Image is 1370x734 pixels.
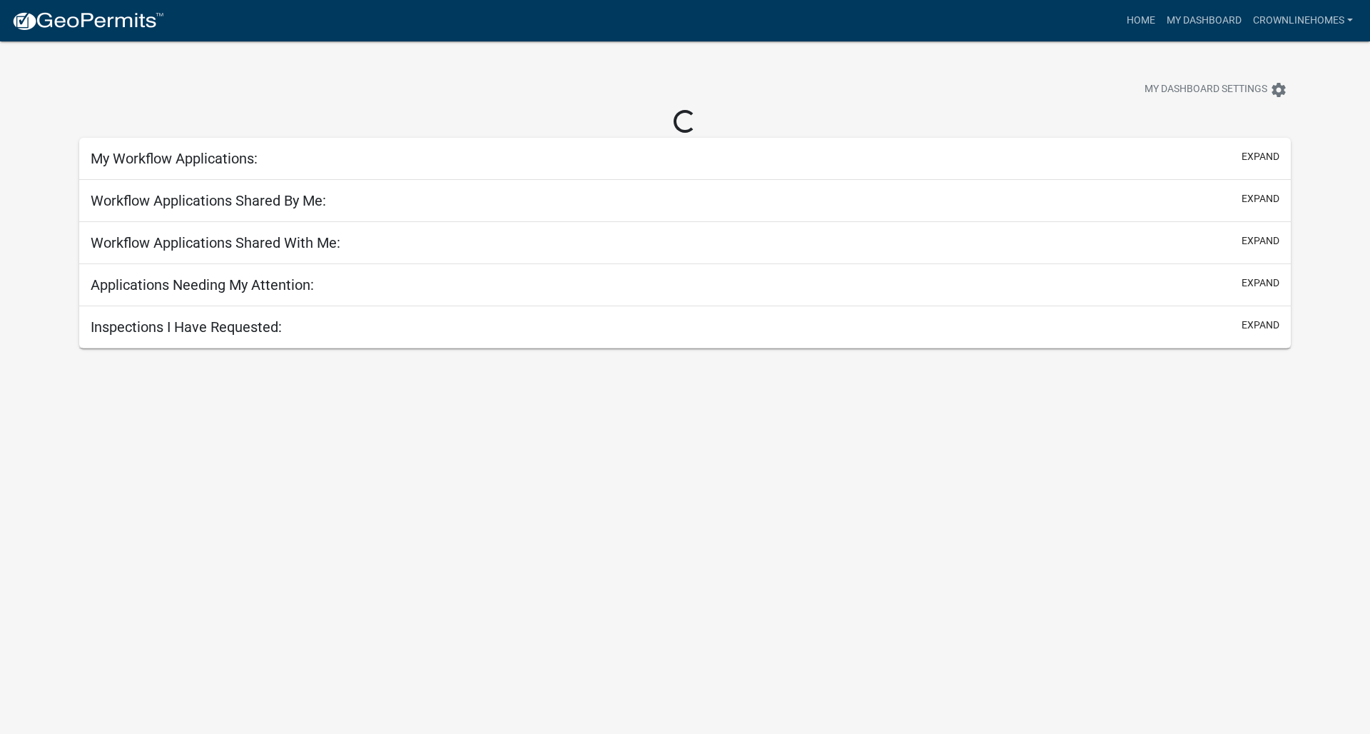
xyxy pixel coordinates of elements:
h5: Inspections I Have Requested: [91,318,282,336]
button: expand [1242,276,1279,291]
button: expand [1242,191,1279,206]
h5: Workflow Applications Shared By Me: [91,192,326,209]
button: expand [1242,233,1279,248]
button: expand [1242,149,1279,164]
button: My Dashboard Settingssettings [1133,76,1299,104]
a: crownlinehomes [1247,7,1359,34]
a: Home [1121,7,1161,34]
span: My Dashboard Settings [1145,81,1267,99]
button: expand [1242,318,1279,333]
h5: My Workflow Applications: [91,150,258,167]
i: settings [1270,81,1287,99]
h5: Workflow Applications Shared With Me: [91,234,340,251]
a: My Dashboard [1161,7,1247,34]
h5: Applications Needing My Attention: [91,276,314,293]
